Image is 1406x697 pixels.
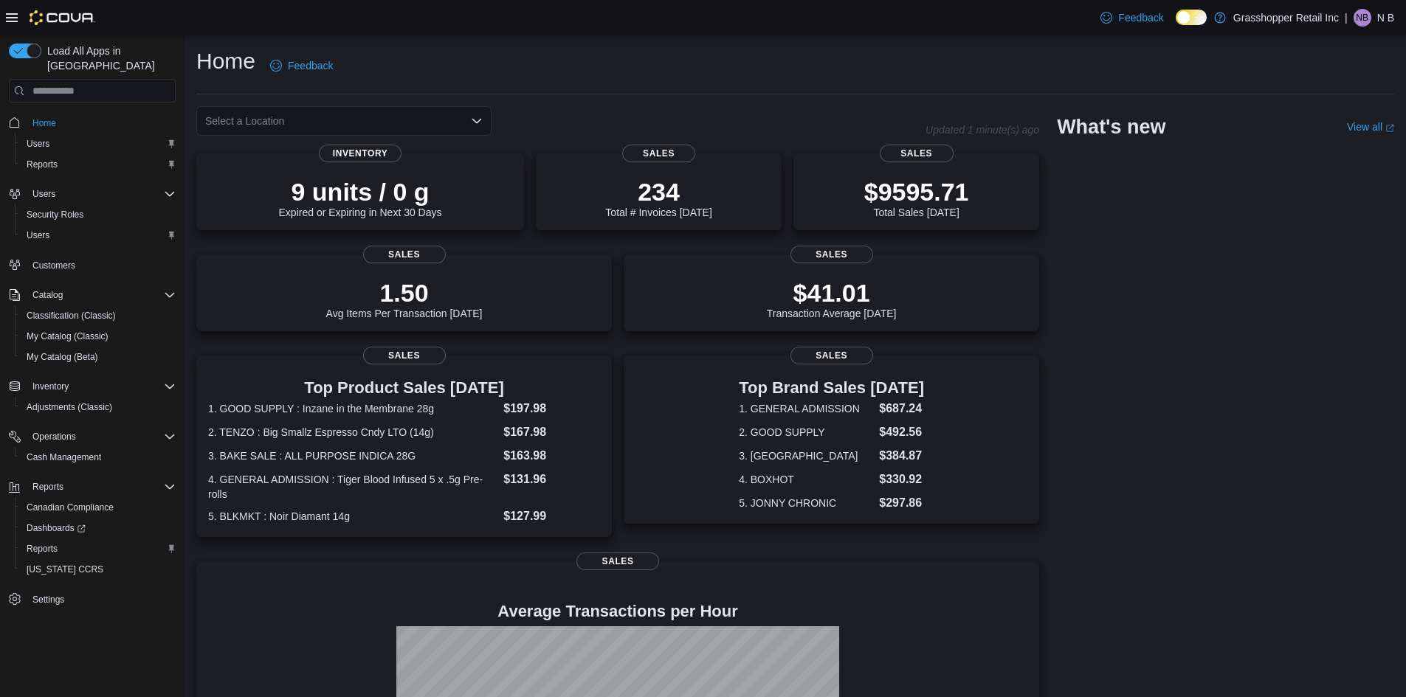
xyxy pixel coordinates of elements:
[21,156,176,173] span: Reports
[15,225,182,246] button: Users
[879,447,924,465] dd: $384.87
[27,185,61,203] button: Users
[15,447,182,468] button: Cash Management
[879,494,924,512] dd: $297.86
[27,351,98,363] span: My Catalog (Beta)
[739,401,873,416] dt: 1. GENERAL ADMISSION
[27,428,82,445] button: Operations
[21,327,176,345] span: My Catalog (Classic)
[739,425,873,440] dt: 2. GOOD SUPPLY
[503,423,600,441] dd: $167.98
[208,448,497,463] dt: 3. BAKE SALE : ALL PURPOSE INDICA 28G
[32,481,63,493] span: Reports
[21,206,89,223] a: Security Roles
[605,177,711,207] p: 234
[1176,25,1176,26] span: Dark Mode
[864,177,969,207] p: $9595.71
[1233,9,1339,27] p: Grasshopper Retail Inc
[319,145,402,162] span: Inventory
[21,226,176,244] span: Users
[1354,9,1371,27] div: N B
[15,154,182,175] button: Reports
[503,447,600,465] dd: $163.98
[32,381,69,392] span: Inventory
[926,124,1039,136] p: Updated 1 minute(s) ago
[15,497,182,518] button: Canadian Compliance
[471,115,483,127] button: Open list of options
[27,378,75,395] button: Inventory
[879,400,924,417] dd: $687.24
[279,177,442,218] div: Expired or Expiring in Next 30 Days
[1057,115,1165,139] h2: What's new
[27,113,176,131] span: Home
[3,589,182,610] button: Settings
[1356,9,1368,27] span: NB
[21,206,176,223] span: Security Roles
[32,431,76,443] span: Operations
[27,286,69,304] button: Catalog
[21,448,107,466] a: Cash Management
[3,376,182,397] button: Inventory
[1118,10,1163,25] span: Feedback
[21,398,118,416] a: Adjustments (Classic)
[15,326,182,347] button: My Catalog (Classic)
[790,246,873,263] span: Sales
[27,591,70,608] a: Settings
[3,476,182,497] button: Reports
[208,379,600,397] h3: Top Product Sales [DATE]
[21,540,63,558] a: Reports
[27,185,176,203] span: Users
[21,398,176,416] span: Adjustments (Classic)
[9,105,176,648] nav: Complex example
[3,111,182,133] button: Home
[1095,3,1169,32] a: Feedback
[27,310,116,322] span: Classification (Classic)
[21,307,122,325] a: Classification (Classic)
[208,603,1027,620] h4: Average Transactions per Hour
[27,502,114,513] span: Canadian Compliance
[864,177,969,218] div: Total Sales [DATE]
[879,471,924,488] dd: $330.92
[15,347,182,367] button: My Catalog (Beta)
[1385,124,1394,133] svg: External link
[739,448,873,463] dt: 3. [GEOGRAPHIC_DATA]
[576,552,659,570] span: Sales
[27,257,81,274] a: Customers
[739,472,873,487] dt: 4. BOXHOT
[27,209,83,221] span: Security Roles
[27,564,103,575] span: [US_STATE] CCRS
[15,305,182,326] button: Classification (Classic)
[32,260,75,271] span: Customers
[15,518,182,538] a: Dashboards
[27,138,49,150] span: Users
[32,289,63,301] span: Catalog
[32,188,55,200] span: Users
[21,348,176,366] span: My Catalog (Beta)
[21,519,92,537] a: Dashboards
[21,307,176,325] span: Classification (Classic)
[21,327,114,345] a: My Catalog (Classic)
[3,254,182,276] button: Customers
[32,594,64,606] span: Settings
[326,278,483,308] p: 1.50
[363,246,446,263] span: Sales
[208,509,497,524] dt: 5. BLKMKT : Noir Diamant 14g
[739,496,873,510] dt: 5. JONNY CHRONIC
[15,204,182,225] button: Security Roles
[27,543,58,555] span: Reports
[27,256,176,274] span: Customers
[15,538,182,559] button: Reports
[27,114,62,132] a: Home
[21,561,176,578] span: Washington CCRS
[288,58,333,73] span: Feedback
[208,472,497,502] dt: 4. GENERAL ADMISSION : Tiger Blood Infused 5 x .5g Pre-rolls
[503,400,600,417] dd: $197.98
[27,522,86,534] span: Dashboards
[21,519,176,537] span: Dashboards
[503,471,600,488] dd: $131.96
[1377,9,1394,27] p: N B
[32,117,56,129] span: Home
[622,145,696,162] span: Sales
[27,401,112,413] span: Adjustments (Classic)
[21,448,176,466] span: Cash Management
